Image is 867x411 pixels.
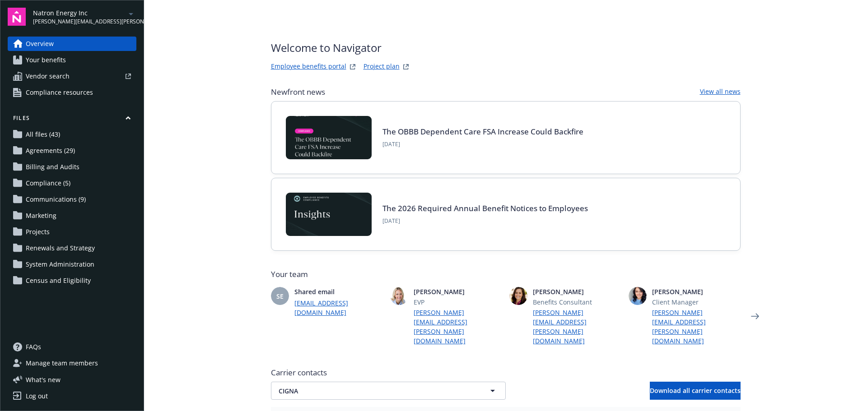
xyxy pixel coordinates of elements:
[33,8,126,18] span: Natron Energy Inc
[26,356,98,370] span: Manage team members
[26,257,94,272] span: System Administration
[276,291,284,301] span: SE
[26,160,79,174] span: Billing and Audits
[382,126,583,137] a: The OBBB Dependent Care FSA Increase Could Backfire
[26,127,60,142] span: All files (43)
[33,8,136,26] button: Natron Energy Inc[PERSON_NAME][EMAIL_ADDRESS][PERSON_NAME][DOMAIN_NAME]arrowDropDown
[533,297,621,307] span: Benefits Consultant
[271,87,325,97] span: Newfront news
[26,143,75,158] span: Agreements (29)
[8,273,136,288] a: Census and Eligibility
[279,386,466,396] span: CIGNA
[26,53,66,67] span: Your benefits
[652,308,741,346] a: [PERSON_NAME][EMAIL_ADDRESS][PERSON_NAME][DOMAIN_NAME]
[8,37,136,51] a: Overview
[8,176,136,190] a: Compliance (5)
[26,37,54,51] span: Overview
[26,192,86,207] span: Communications (9)
[533,287,621,296] span: [PERSON_NAME]
[33,18,126,26] span: [PERSON_NAME][EMAIL_ADDRESS][PERSON_NAME][DOMAIN_NAME]
[8,53,136,67] a: Your benefits
[8,160,136,174] a: Billing and Audits
[8,192,136,207] a: Communications (9)
[390,287,408,305] img: photo
[8,375,75,384] button: What's new
[26,208,56,223] span: Marketing
[8,241,136,255] a: Renewals and Strategy
[382,203,588,213] a: The 2026 Required Annual Benefit Notices to Employees
[26,273,91,288] span: Census and Eligibility
[26,375,61,384] span: What ' s new
[652,297,741,307] span: Client Manager
[8,143,136,158] a: Agreements (29)
[8,356,136,370] a: Manage team members
[364,61,400,72] a: Project plan
[271,367,741,378] span: Carrier contacts
[382,140,583,148] span: [DATE]
[347,61,358,72] a: striveWebsite
[8,208,136,223] a: Marketing
[271,40,411,56] span: Welcome to Navigator
[700,87,741,97] a: View all news
[271,269,741,280] span: Your team
[382,217,588,225] span: [DATE]
[26,389,48,403] div: Log out
[650,382,741,400] button: Download all carrier contacts
[401,61,411,72] a: projectPlanWebsite
[414,308,502,346] a: [PERSON_NAME][EMAIL_ADDRESS][PERSON_NAME][DOMAIN_NAME]
[629,287,647,305] img: photo
[8,69,136,83] a: Vendor search
[748,309,762,323] a: Next
[8,8,26,26] img: navigator-logo.svg
[650,386,741,395] span: Download all carrier contacts
[294,298,383,317] a: [EMAIL_ADDRESS][DOMAIN_NAME]
[26,340,41,354] span: FAQs
[26,176,70,190] span: Compliance (5)
[414,297,502,307] span: EVP
[294,287,383,296] span: Shared email
[8,340,136,354] a: FAQs
[271,61,346,72] a: Employee benefits portal
[271,382,506,400] button: CIGNA
[652,287,741,296] span: [PERSON_NAME]
[533,308,621,346] a: [PERSON_NAME][EMAIL_ADDRESS][PERSON_NAME][DOMAIN_NAME]
[26,85,93,100] span: Compliance resources
[509,287,527,305] img: photo
[26,69,70,83] span: Vendor search
[126,8,136,19] a: arrowDropDown
[26,225,50,239] span: Projects
[286,193,372,236] img: Card Image - EB Compliance Insights.png
[8,127,136,142] a: All files (43)
[414,287,502,296] span: [PERSON_NAME]
[8,225,136,239] a: Projects
[286,116,372,159] img: BLOG-Card Image - Compliance - OBBB Dep Care FSA - 08-01-25.jpg
[8,114,136,125] button: Files
[8,85,136,100] a: Compliance resources
[26,241,95,255] span: Renewals and Strategy
[8,257,136,272] a: System Administration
